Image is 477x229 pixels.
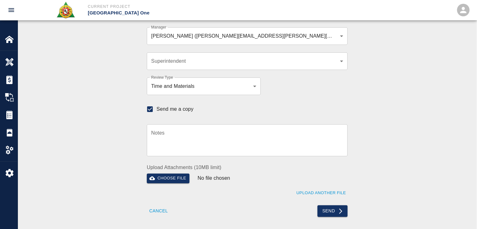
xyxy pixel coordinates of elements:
[156,105,193,113] span: Send me a copy
[147,173,189,183] button: Choose file
[317,205,348,217] button: Send
[151,83,256,90] div: Time and Materials
[4,3,19,18] button: open drawer
[147,205,170,217] button: Cancel
[151,24,166,30] label: Manager
[151,32,343,40] div: [PERSON_NAME] ([PERSON_NAME][EMAIL_ADDRESS][PERSON_NAME][DOMAIN_NAME]),[PERSON_NAME] ([PERSON_NAM...
[88,4,273,9] p: Current Project
[56,1,75,19] img: Roger & Sons Concrete
[88,9,273,17] p: [GEOGRAPHIC_DATA] One
[151,75,173,80] label: Review Type
[295,188,347,198] button: Upload Another File
[446,199,477,229] iframe: Chat Widget
[198,174,230,182] p: No file chosen
[147,164,347,171] label: Upload Attachments (10MB limit)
